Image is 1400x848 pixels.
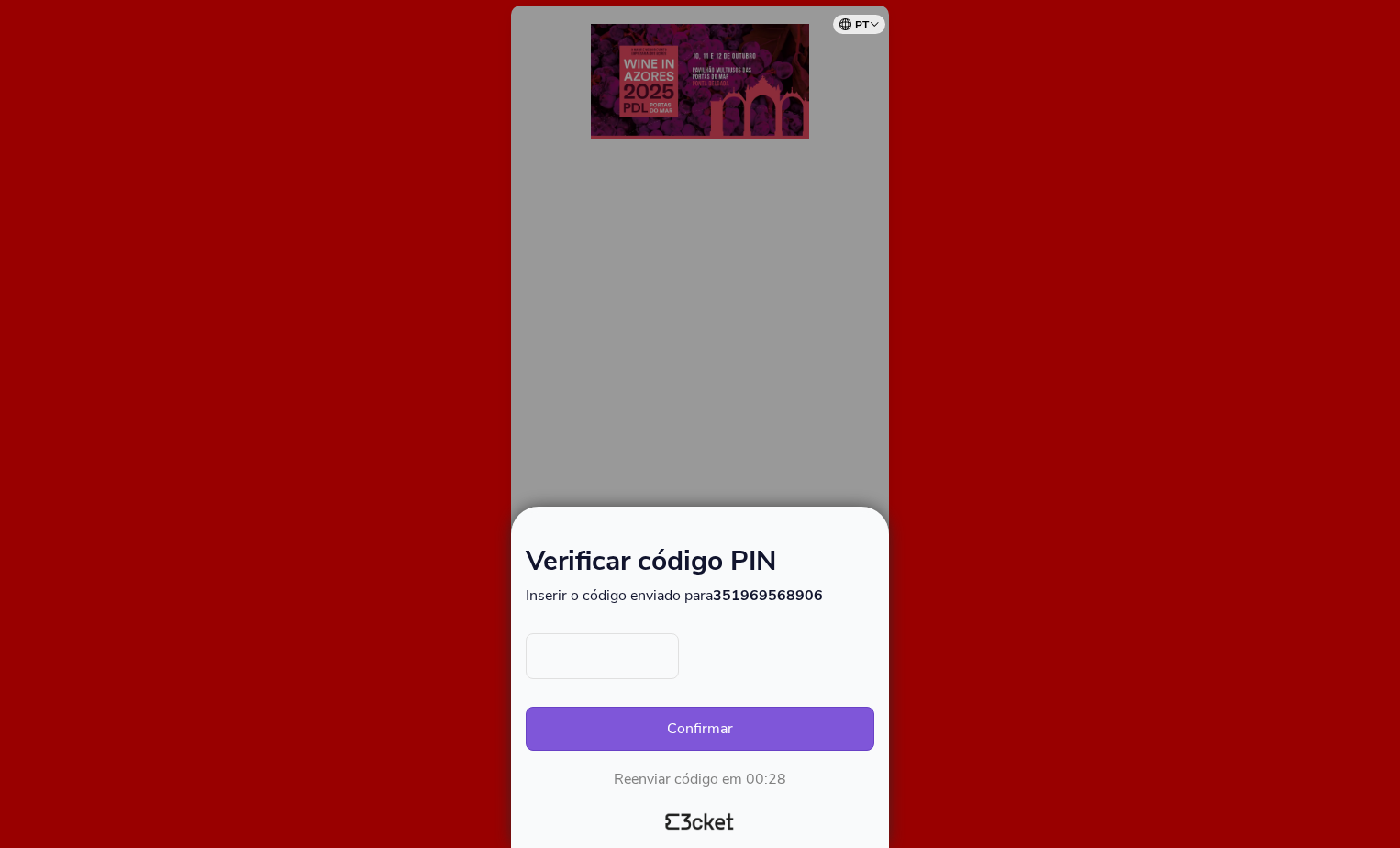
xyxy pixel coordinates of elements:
[526,549,874,586] h1: Verificar código PIN
[614,769,742,789] span: Reenviar código em
[713,586,823,606] strong: 351969568906
[526,707,874,751] button: Confirmar
[526,586,874,606] p: Inserir o código enviado para
[746,769,786,789] div: 00:28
